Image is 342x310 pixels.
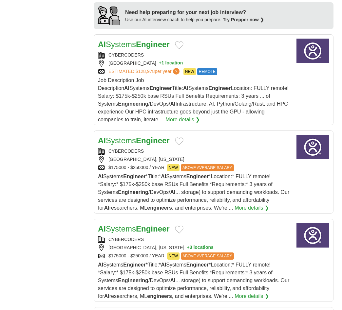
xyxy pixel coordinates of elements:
span: NEW [183,68,196,75]
a: CYBERCODERS [108,148,144,154]
button: Add to favorite jobs [175,226,183,233]
strong: Engineer [149,85,172,91]
div: Use our AI interview coach to help you prepare. [125,16,264,23]
span: $128,978 [136,69,155,74]
span: + [187,244,190,251]
strong: AI [98,40,106,49]
strong: AI [98,136,106,145]
strong: Engineer [123,174,145,179]
strong: Engineer [123,262,145,267]
strong: Engineering [118,189,148,195]
strong: AI [161,174,166,179]
strong: Engineering [118,101,148,107]
a: AISystemsEngineer [98,224,170,233]
button: +3 locations [187,244,214,251]
strong: AI [170,101,175,107]
div: [GEOGRAPHIC_DATA], [US_STATE] [98,156,291,163]
a: AISystemsEngineer [98,40,170,49]
span: Job Description Job Description Systems Title: Systems Location: FULLY remote! Salary: $175k-$250... [98,77,289,122]
span: NEW [167,164,180,171]
img: CyberCoders logo [296,223,329,248]
button: Add to favorite jobs [175,137,183,145]
a: More details ❯ [235,204,269,212]
div: [GEOGRAPHIC_DATA] [98,60,291,67]
span: Systems *Title:* Systems *Location:* FULLY remote! *Salary:* $175k-$250k base RSUs Full Benefits ... [98,262,289,299]
span: ABOVE AVERAGE SALARY [181,252,234,260]
strong: Engineer [186,262,209,267]
span: ? [173,68,180,75]
div: Need help preparing for your next job interview? [125,9,264,16]
strong: AI [161,262,166,267]
strong: AI [98,224,106,233]
button: Add to favorite jobs [175,41,183,49]
strong: Engineer [136,136,170,145]
strong: AI [183,85,188,91]
strong: AI [170,189,175,195]
strong: engineers [147,205,172,211]
img: CyberCoders logo [296,135,329,159]
strong: AI [170,278,175,283]
strong: Engineer [136,224,170,233]
a: CYBERCODERS [108,237,144,242]
strong: AI [104,205,109,211]
a: AISystemsEngineer [98,136,170,145]
span: REMOTE [197,68,217,75]
strong: AI [124,85,129,91]
strong: Engineer [136,40,170,49]
a: CYBERCODERS [108,52,144,58]
strong: AI [104,293,109,299]
a: More details ❯ [235,292,269,300]
a: More details ❯ [165,116,200,124]
div: [GEOGRAPHIC_DATA], [US_STATE] [98,244,291,251]
a: ESTIMATED:$128,978per year? [108,68,181,75]
strong: Engineer [186,174,209,179]
span: Systems *Title:* Systems *Location:* FULLY remote! *Salary:* $175k-$250k base RSUs Full Benefits ... [98,174,289,211]
strong: AI [98,174,103,179]
span: + [159,60,161,67]
span: NEW [167,252,180,260]
img: CyberCoders logo [296,39,329,63]
button: +1 location [159,60,183,67]
strong: AI [98,262,103,267]
div: $175000 - $250000 / YEAR [98,252,291,260]
strong: Engineering [118,278,148,283]
strong: Engineer [208,85,231,91]
span: ABOVE AVERAGE SALARY [181,164,234,171]
strong: engineers [147,293,172,299]
a: Try Prepper now ❯ [223,17,264,22]
div: $175000 - $250000 / YEAR [98,164,291,171]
